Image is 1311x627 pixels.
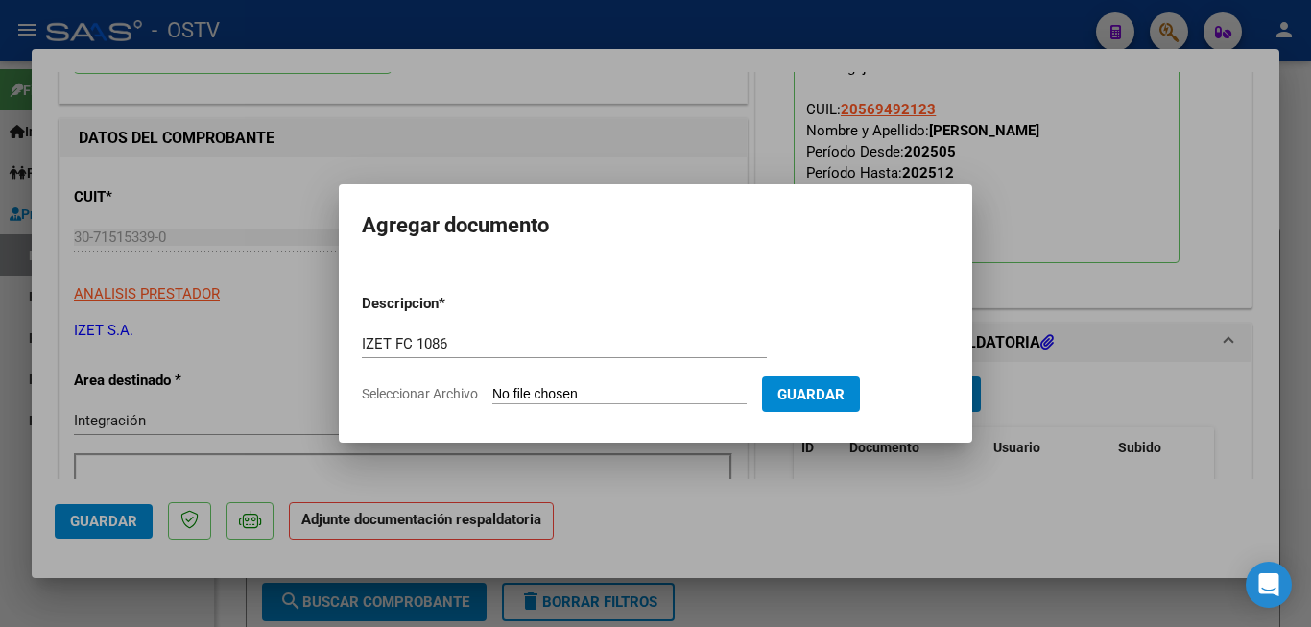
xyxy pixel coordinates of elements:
[362,207,949,244] h2: Agregar documento
[777,386,845,403] span: Guardar
[362,293,538,315] p: Descripcion
[362,386,478,401] span: Seleccionar Archivo
[1246,562,1292,608] div: Open Intercom Messenger
[762,376,860,412] button: Guardar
